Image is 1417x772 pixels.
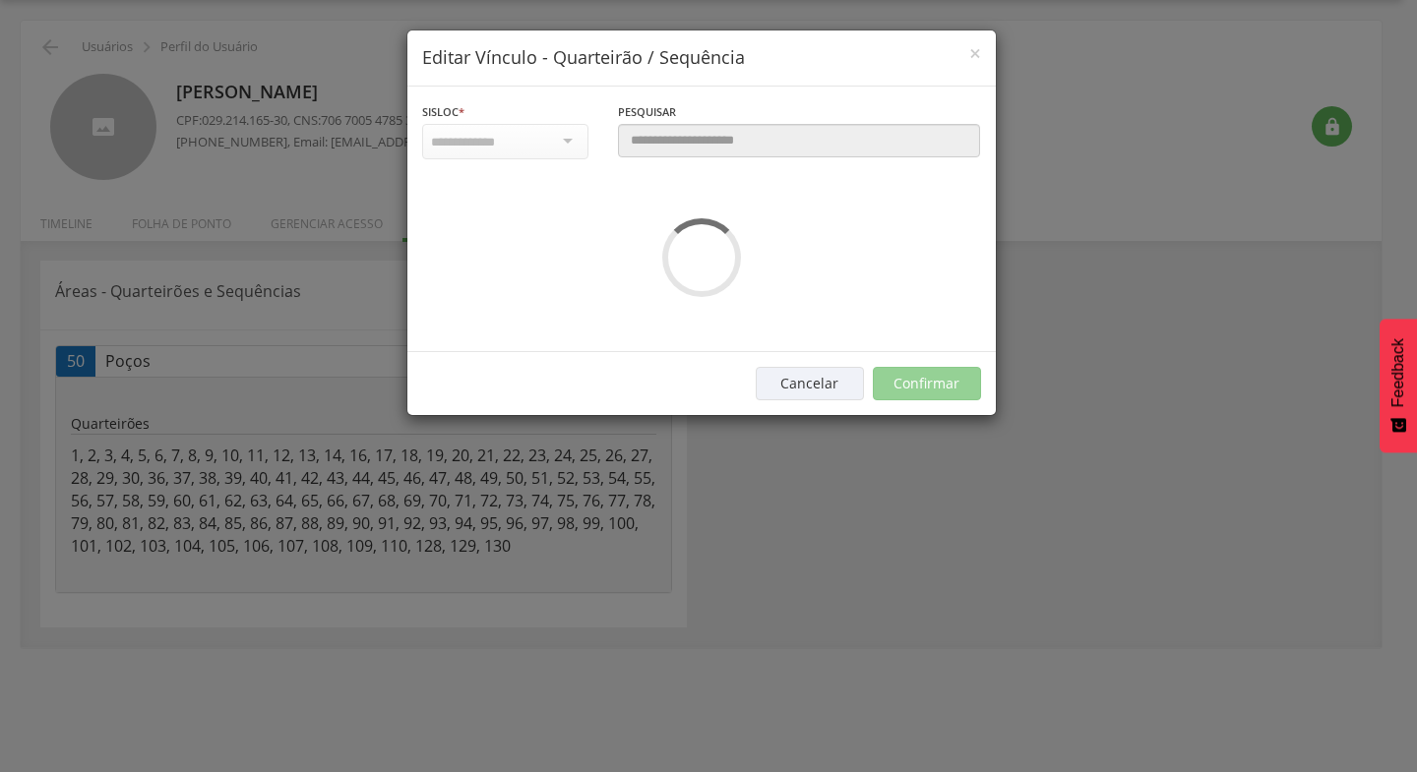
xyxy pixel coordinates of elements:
button: Feedback - Mostrar pesquisa [1380,319,1417,452]
span: × [969,39,981,67]
span: Feedback [1389,338,1407,407]
h4: Editar Vínculo - Quarteirão / Sequência [422,45,981,71]
button: Close [969,43,981,64]
button: Cancelar [756,367,864,400]
button: Confirmar [873,367,981,400]
span: Sisloc [422,104,459,119]
span: Pesquisar [618,104,676,119]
